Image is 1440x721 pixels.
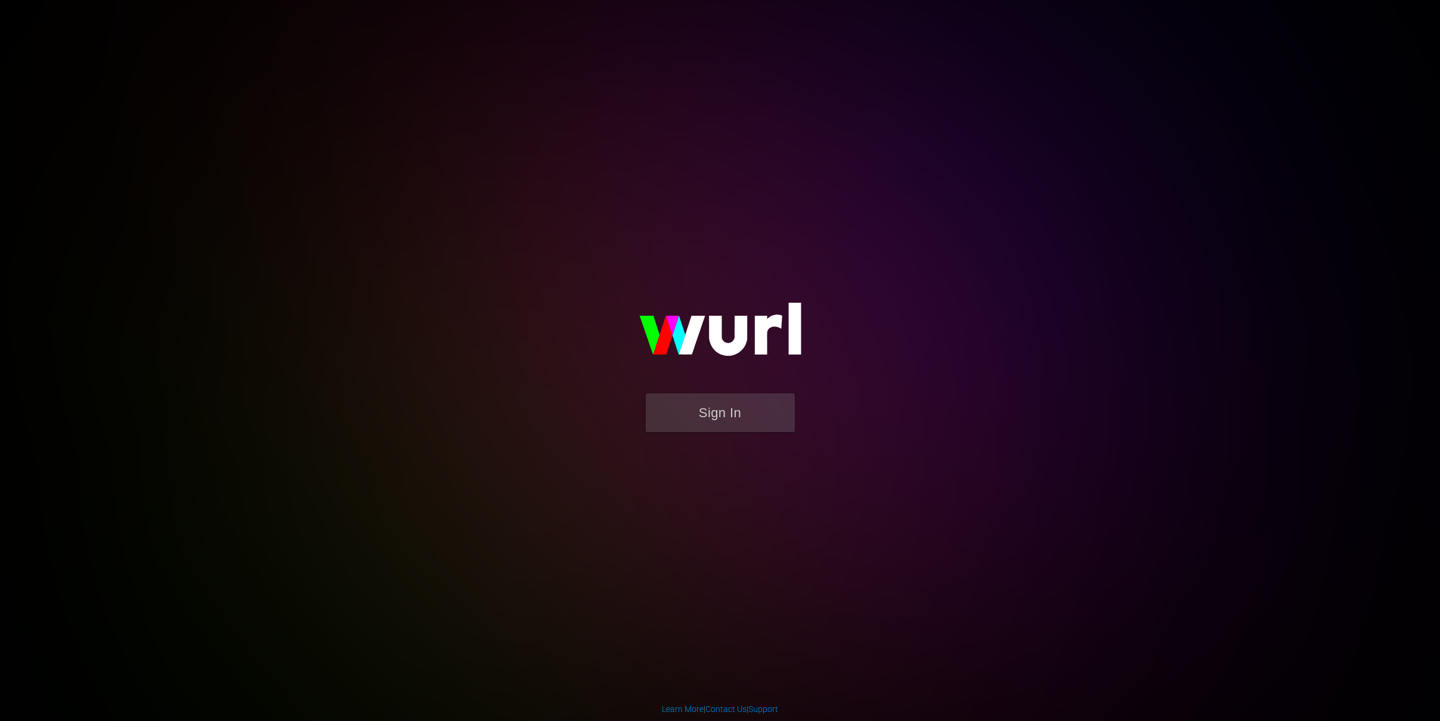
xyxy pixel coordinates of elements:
[748,704,778,714] a: Support
[601,277,840,393] img: wurl-logo-on-black-223613ac3d8ba8fe6dc639794a292ebdb59501304c7dfd60c99c58986ef67473.svg
[705,704,747,714] a: Contact Us
[662,704,704,714] a: Learn More
[646,393,795,432] button: Sign In
[662,703,778,715] div: | |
